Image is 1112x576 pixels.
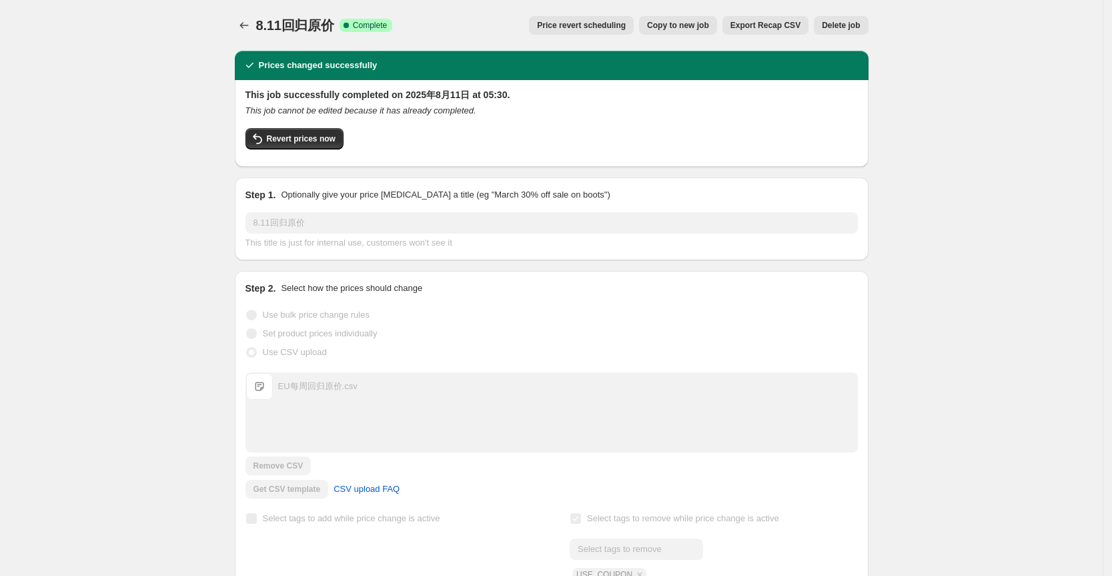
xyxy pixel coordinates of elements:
button: Price revert scheduling [529,16,634,35]
span: Select tags to remove while price change is active [587,513,779,523]
span: Export Recap CSV [730,20,800,31]
i: This job cannot be edited because it has already completed. [245,105,476,115]
input: 30% off holiday sale [245,212,858,234]
button: Copy to new job [639,16,717,35]
h2: This job successfully completed on 2025年8月11日 at 05:30. [245,88,858,101]
h2: Prices changed successfully [259,59,378,72]
span: Delete job [822,20,860,31]
button: Delete job [814,16,868,35]
span: Price revert scheduling [537,20,626,31]
a: CSV upload FAQ [326,479,408,500]
button: Revert prices now [245,128,344,150]
button: Export Recap CSV [722,16,808,35]
span: Select tags to add while price change is active [263,513,440,523]
span: Copy to new job [647,20,709,31]
p: Select how the prices should change [281,282,422,295]
span: Complete [353,20,387,31]
span: Use CSV upload [263,347,327,357]
span: Set product prices individually [263,328,378,338]
span: 8.11回归原价 [256,18,334,33]
button: Price change jobs [235,16,253,35]
h2: Step 1. [245,188,276,202]
p: Optionally give your price [MEDICAL_DATA] a title (eg "March 30% off sale on boots") [281,188,610,202]
h2: Step 2. [245,282,276,295]
div: EU每周回归原价.csv [278,380,358,393]
span: CSV upload FAQ [334,483,400,496]
input: Select tags to remove [570,539,703,560]
span: This title is just for internal use, customers won't see it [245,238,452,248]
span: Revert prices now [267,133,336,144]
span: Use bulk price change rules [263,310,370,320]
